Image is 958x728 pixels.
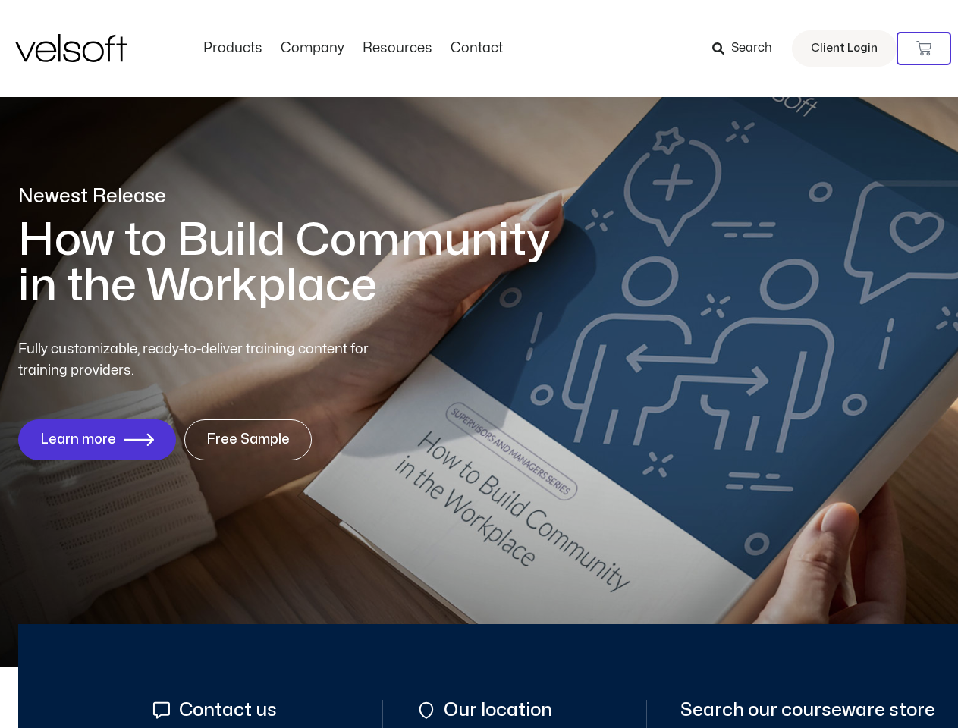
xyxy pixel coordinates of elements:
[353,40,441,57] a: ResourcesMenu Toggle
[441,40,512,57] a: ContactMenu Toggle
[811,39,878,58] span: Client Login
[712,36,783,61] a: Search
[792,30,897,67] a: Client Login
[18,419,176,460] a: Learn more
[184,419,312,460] a: Free Sample
[272,40,353,57] a: CompanyMenu Toggle
[18,218,572,309] h1: How to Build Community in the Workplace
[40,432,116,447] span: Learn more
[440,700,552,720] span: Our location
[18,339,396,381] p: Fully customizable, ready-to-deliver training content for training providers.
[15,34,127,62] img: Velsoft Training Materials
[680,700,935,720] span: Search our courseware store
[194,40,272,57] a: ProductsMenu Toggle
[206,432,290,447] span: Free Sample
[18,184,572,210] p: Newest Release
[194,40,512,57] nav: Menu
[731,39,772,58] span: Search
[175,700,277,720] span: Contact us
